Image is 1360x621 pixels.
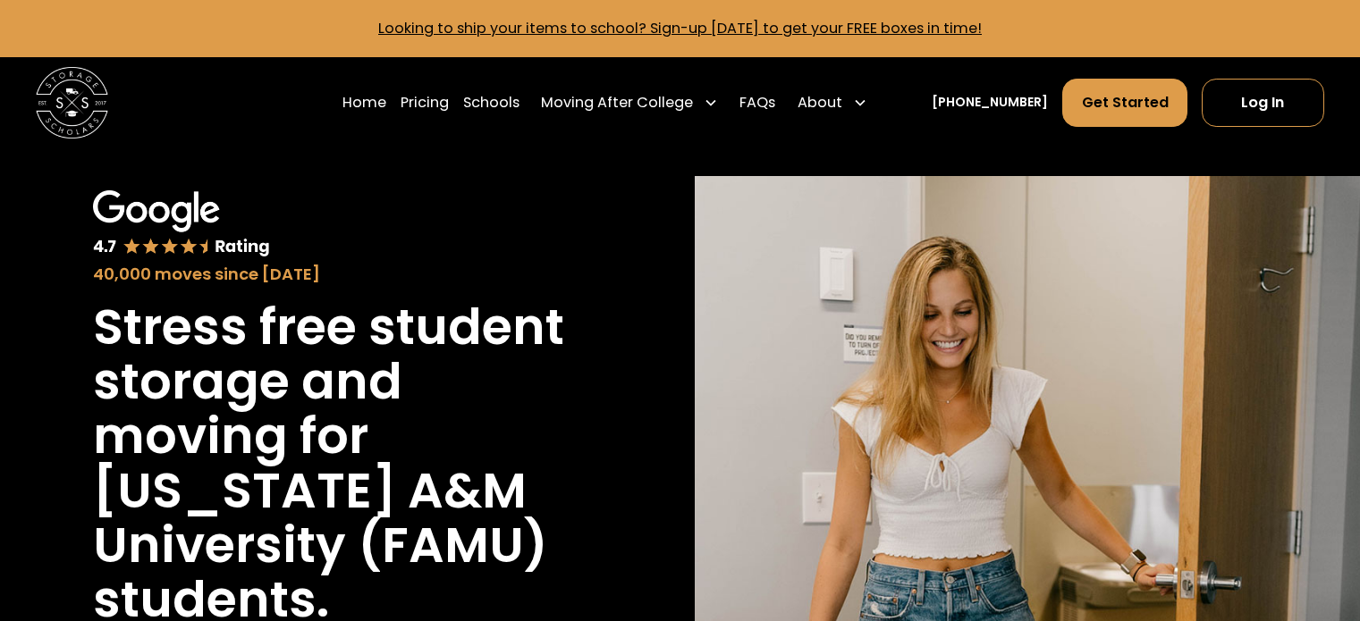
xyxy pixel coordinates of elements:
[93,300,572,464] h1: Stress free student storage and moving for
[463,78,520,128] a: Schools
[1202,79,1324,127] a: Log In
[93,464,572,573] h1: [US_STATE] A&M University (FAMU)
[401,78,449,128] a: Pricing
[534,78,725,128] div: Moving After College
[93,262,572,286] div: 40,000 moves since [DATE]
[790,78,874,128] div: About
[932,93,1048,112] a: [PHONE_NUMBER]
[541,92,693,113] div: Moving After College
[342,78,386,128] a: Home
[36,67,108,139] img: Storage Scholars main logo
[1062,79,1187,127] a: Get Started
[93,190,269,258] img: Google 4.7 star rating
[798,92,842,113] div: About
[378,18,982,38] a: Looking to ship your items to school? Sign-up [DATE] to get your FREE boxes in time!
[739,78,775,128] a: FAQs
